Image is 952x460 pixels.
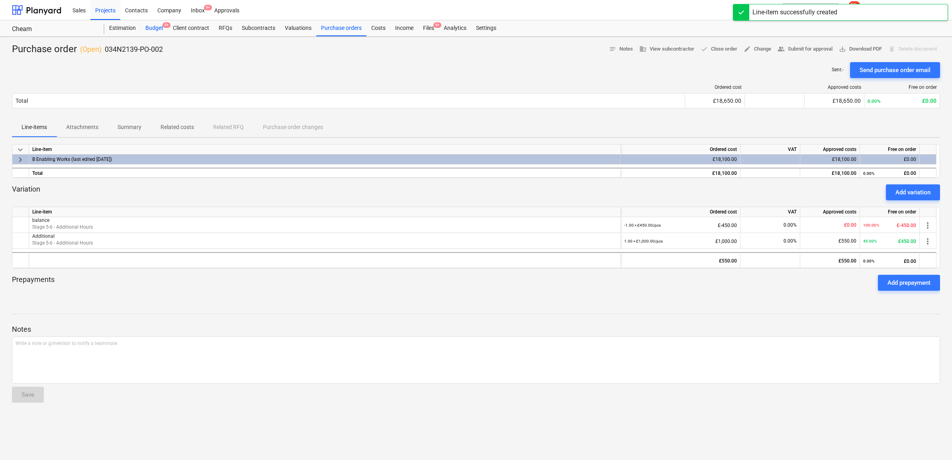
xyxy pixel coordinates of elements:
[12,325,940,334] p: Notes
[839,45,846,53] span: save_alt
[141,20,168,36] a: Budget9+
[740,43,774,55] button: Change
[439,20,471,36] a: Analytics
[104,20,141,36] a: Estimation
[118,123,141,131] p: Summary
[740,207,800,217] div: VAT
[744,45,771,54] span: Change
[105,45,163,54] p: 034N2139-PO-002
[886,184,940,200] button: Add variation
[624,217,737,233] div: £-450.00
[639,45,694,54] span: View subcontractor
[740,217,800,233] div: 0.00%
[744,45,751,53] span: edit
[800,207,860,217] div: Approved costs
[878,275,940,291] button: Add prepayment
[624,233,737,249] div: £1,000.00
[16,155,25,164] span: keyboard_arrow_right
[418,20,439,36] a: Files9+
[752,8,837,17] div: Line-item successfully created
[624,168,737,178] div: £18,100.00
[832,67,844,73] p: Sent : -
[12,25,95,33] div: Cheam
[860,145,920,155] div: Free on order
[863,155,916,164] div: £0.00
[16,145,25,155] span: keyboard_arrow_down
[688,84,742,90] div: Ordered cost
[66,123,98,131] p: Attachments
[237,20,280,36] a: Subcontracts
[471,20,501,36] a: Settings
[923,221,932,230] span: more_vert
[860,207,920,217] div: Free on order
[636,43,697,55] button: View subcontractor
[609,45,633,54] span: Notes
[863,217,916,233] div: £-450.00
[863,171,874,176] small: 0.00%
[863,223,879,227] small: 100.00%
[32,233,55,239] span: Additional
[803,253,856,269] div: £550.00
[12,43,163,56] div: Purchase order
[280,20,316,36] a: Valuations
[141,20,168,36] div: Budget
[808,84,861,90] div: Approved costs
[214,20,237,36] a: RFQs
[606,43,636,55] button: Notes
[12,275,55,291] p: Prepayments
[850,62,940,78] button: Send purchase order email
[887,278,930,288] div: Add prepayment
[863,253,916,269] div: £0.00
[433,22,441,28] span: 9+
[860,65,930,75] div: Send purchase order email
[808,98,861,104] div: £18,650.00
[740,145,800,155] div: VAT
[839,45,882,54] span: Download PDF
[863,239,877,243] small: 45.00%
[624,223,661,227] small: -1.00 × £450.00 / pcs
[863,233,916,249] div: £450.00
[390,20,418,36] a: Income
[639,45,646,53] span: business
[701,45,737,54] span: Close order
[697,43,740,55] button: Close order
[863,168,916,178] div: £0.00
[161,123,194,131] p: Related costs
[621,145,740,155] div: Ordered cost
[863,259,874,263] small: 0.00%
[22,123,47,131] p: Line-items
[868,98,936,104] div: £0.00
[168,20,214,36] a: Client contract
[923,237,932,246] span: more_vert
[895,187,930,198] div: Add variation
[316,20,366,36] a: Purchase orders
[740,233,800,249] div: 0.00%
[688,98,741,104] div: £18,650.00
[621,207,740,217] div: Ordered cost
[12,184,40,200] p: Variation
[609,45,616,53] span: notes
[32,217,49,223] span: balance
[32,224,93,230] span: Stage 5-6 - Additional Hours
[803,168,856,178] div: £18,100.00
[803,217,856,233] div: £0.00
[366,20,390,36] a: Costs
[803,155,856,164] div: £18,100.00
[29,207,621,217] div: Line-item
[701,45,708,53] span: done
[624,155,737,164] div: £18,100.00
[32,240,93,246] span: Stage 5-6 - Additional Hours
[80,45,102,54] p: ( Open )
[800,145,860,155] div: Approved costs
[803,233,856,249] div: £550.00
[774,43,836,55] button: Submit for approval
